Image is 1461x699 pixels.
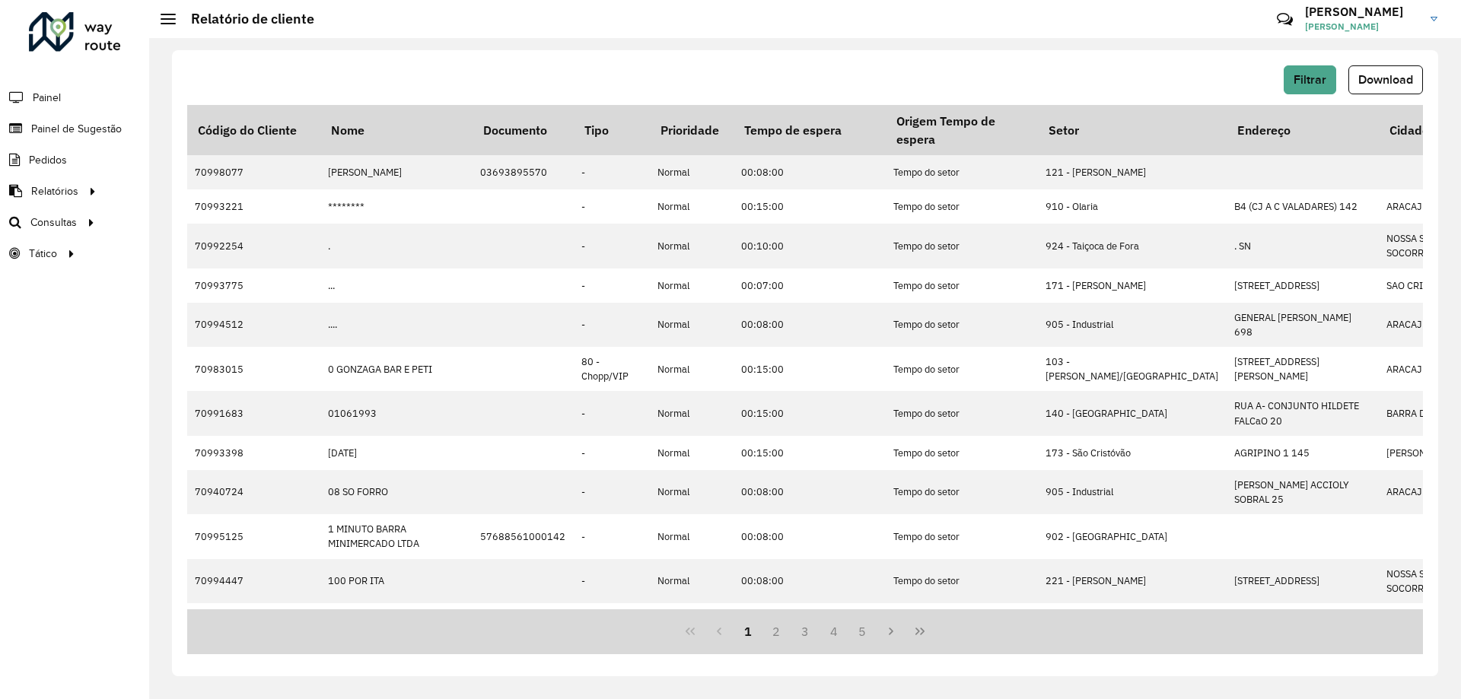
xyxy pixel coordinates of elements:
[574,105,650,155] th: Tipo
[734,155,886,189] td: 00:08:00
[886,268,1038,303] td: Tempo do setor
[734,617,762,646] button: 1
[320,603,473,647] td: 11.964.054 [PERSON_NAME] DIA
[30,214,77,230] span: Consultas
[650,514,734,558] td: Normal
[886,347,1038,391] td: Tempo do setor
[650,303,734,347] td: Normal
[574,347,650,391] td: 80 - Chopp/VIP
[187,470,320,514] td: 70940724
[734,347,886,391] td: 00:15:00
[886,105,1038,155] th: Origem Tempo de espera
[1038,268,1227,303] td: 171 - [PERSON_NAME]
[650,559,734,603] td: Normal
[820,617,848,646] button: 4
[320,155,473,189] td: [PERSON_NAME]
[31,183,78,199] span: Relatórios
[1227,268,1379,303] td: [STREET_ADDRESS]
[877,617,906,646] button: Next Page
[1284,65,1336,94] button: Filtrar
[187,559,320,603] td: 70994447
[734,559,886,603] td: 00:08:00
[473,603,574,647] td: 11964054000193
[574,514,650,558] td: -
[734,391,886,435] td: 00:15:00
[320,391,473,435] td: 01061993
[886,514,1038,558] td: Tempo do setor
[734,224,886,268] td: 00:10:00
[1038,470,1227,514] td: 905 - Industrial
[1038,347,1227,391] td: 103 - [PERSON_NAME]/[GEOGRAPHIC_DATA]
[473,105,574,155] th: Documento
[1227,436,1379,470] td: AGRIPINO 1 145
[187,268,320,303] td: 70993775
[1358,73,1413,86] span: Download
[29,246,57,262] span: Tático
[1294,73,1326,86] span: Filtrar
[473,155,574,189] td: 03693895570
[1038,514,1227,558] td: 902 - [GEOGRAPHIC_DATA]
[320,347,473,391] td: 0 GONZAGA BAR E PETI
[791,617,820,646] button: 3
[734,470,886,514] td: 00:08:00
[734,436,886,470] td: 00:15:00
[1227,391,1379,435] td: RUA A- CONJUNTO HILDETE FALCaO 20
[574,391,650,435] td: -
[187,303,320,347] td: 70994512
[187,514,320,558] td: 70995125
[650,603,734,647] td: Normal
[1038,189,1227,224] td: 910 - Olaria
[320,105,473,155] th: Nome
[1227,224,1379,268] td: . SN
[734,189,886,224] td: 00:15:00
[886,603,1038,647] td: Tempo do setor
[886,391,1038,435] td: Tempo do setor
[574,559,650,603] td: -
[650,224,734,268] td: Normal
[187,391,320,435] td: 70991683
[650,189,734,224] td: Normal
[650,470,734,514] td: Normal
[574,189,650,224] td: -
[574,155,650,189] td: -
[187,603,320,647] td: 70995800
[1038,303,1227,347] td: 905 - Industrial
[1038,391,1227,435] td: 140 - [GEOGRAPHIC_DATA]
[574,224,650,268] td: -
[1305,5,1419,19] h3: [PERSON_NAME]
[650,155,734,189] td: Normal
[734,268,886,303] td: 00:07:00
[886,470,1038,514] td: Tempo do setor
[650,347,734,391] td: Normal
[574,303,650,347] td: -
[1038,105,1227,155] th: Setor
[886,303,1038,347] td: Tempo do setor
[906,617,934,646] button: Last Page
[1227,559,1379,603] td: [STREET_ADDRESS]
[320,559,473,603] td: 100 POR ITA
[1305,20,1419,33] span: [PERSON_NAME]
[187,347,320,391] td: 70983015
[886,559,1038,603] td: Tempo do setor
[187,224,320,268] td: 70992254
[1038,559,1227,603] td: 221 - [PERSON_NAME]
[1038,603,1227,647] td: 143 - [PERSON_NAME]
[176,11,314,27] h2: Relatório de cliente
[734,603,886,647] td: 00:10:00
[29,152,67,168] span: Pedidos
[1348,65,1423,94] button: Download
[320,224,473,268] td: .
[1038,224,1227,268] td: 924 - Taiçoca de Fora
[33,90,61,106] span: Painel
[574,268,650,303] td: -
[1268,3,1301,36] a: Contato Rápido
[31,121,122,137] span: Painel de Sugestão
[650,105,734,155] th: Prioridade
[320,514,473,558] td: 1 MINUTO BARRA MINIMERCADO LTDA
[650,436,734,470] td: Normal
[734,105,886,155] th: Tempo de espera
[886,155,1038,189] td: Tempo do setor
[473,514,574,558] td: 57688561000142
[650,391,734,435] td: Normal
[574,603,650,647] td: -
